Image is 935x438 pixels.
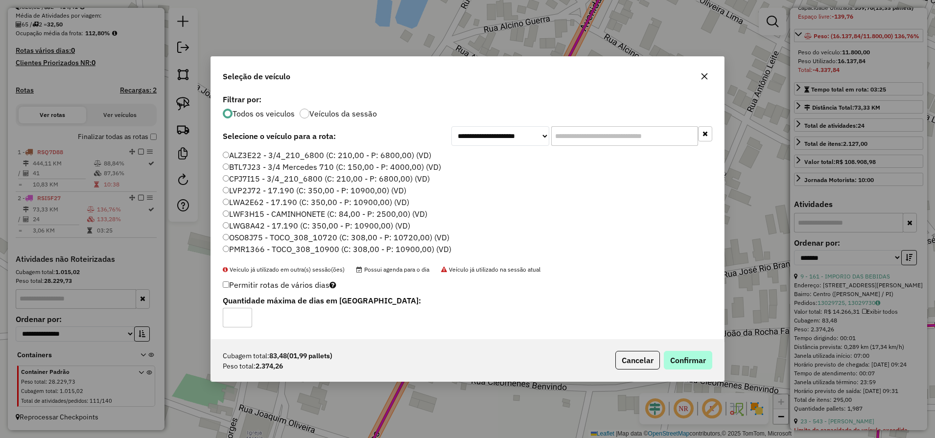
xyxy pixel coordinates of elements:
[223,70,290,82] span: Seleção de veículo
[223,93,712,105] label: Filtrar por:
[223,220,410,231] label: LWG8A42 - 17.190 (C: 350,00 - P: 10900,00) (VD)
[441,266,540,273] span: Veículo já utilizado na sessão atual
[329,281,336,289] i: Selecione pelo menos um veículo
[664,351,712,369] button: Confirmar
[256,361,283,371] strong: 2.374,26
[223,149,431,161] label: ALZ3E22 - 3/4_210_6800 (C: 210,00 - P: 6800,00) (VD)
[223,255,455,267] label: RSH9C85 - TRUCK_420_11800 (C: 420,00 - P: 11800,00) (VD)
[287,351,332,360] span: (01,99 pallets)
[269,351,332,361] strong: 83,48
[223,276,336,294] label: Permitir rotas de vários dias
[223,208,427,220] label: LWF3H15 - CAMINHONETE (C: 84,00 - P: 2500,00) (VD)
[223,281,229,288] input: Permitir rotas de vários dias
[223,234,229,240] input: OSO8J75 - TOCO_308_10720 (C: 308,00 - P: 10720,00) (VD)
[356,266,429,273] span: Possui agenda para o dia
[223,361,256,371] span: Peso total:
[223,266,345,273] span: Veículo já utilizado em outra(s) sessão(ões)
[223,295,545,306] label: Quantidade máxima de dias em [GEOGRAPHIC_DATA]:
[223,222,229,229] input: LWG8A42 - 17.190 (C: 350,00 - P: 10900,00) (VD)
[233,110,295,117] label: Todos os veiculos
[223,210,229,217] input: LWF3H15 - CAMINHONETE (C: 84,00 - P: 2500,00) (VD)
[223,231,449,243] label: OSO8J75 - TOCO_308_10720 (C: 308,00 - P: 10720,00) (VD)
[223,184,406,196] label: LVP2J72 - 17.190 (C: 350,00 - P: 10900,00) (VD)
[223,173,430,184] label: CPJ7I15 - 3/4_210_6800 (C: 210,00 - P: 6800,00) (VD)
[223,131,336,141] strong: Selecione o veículo para a rota:
[223,243,451,255] label: PMR1366 - TOCO_308_10900 (C: 308,00 - P: 10900,00) (VD)
[309,110,377,117] label: Veículos da sessão
[223,196,409,208] label: LWA2E62 - 17.190 (C: 350,00 - P: 10900,00) (VD)
[223,246,229,252] input: PMR1366 - TOCO_308_10900 (C: 308,00 - P: 10900,00) (VD)
[223,152,229,158] input: ALZ3E22 - 3/4_210_6800 (C: 210,00 - P: 6800,00) (VD)
[223,161,441,173] label: BTL7J23 - 3/4 Mercedes 710 (C: 150,00 - P: 4000,00) (VD)
[223,163,229,170] input: BTL7J23 - 3/4 Mercedes 710 (C: 150,00 - P: 4000,00) (VD)
[223,199,229,205] input: LWA2E62 - 17.190 (C: 350,00 - P: 10900,00) (VD)
[223,187,229,193] input: LVP2J72 - 17.190 (C: 350,00 - P: 10900,00) (VD)
[615,351,660,369] button: Cancelar
[223,351,269,361] span: Cubagem total:
[223,175,229,182] input: CPJ7I15 - 3/4_210_6800 (C: 210,00 - P: 6800,00) (VD)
